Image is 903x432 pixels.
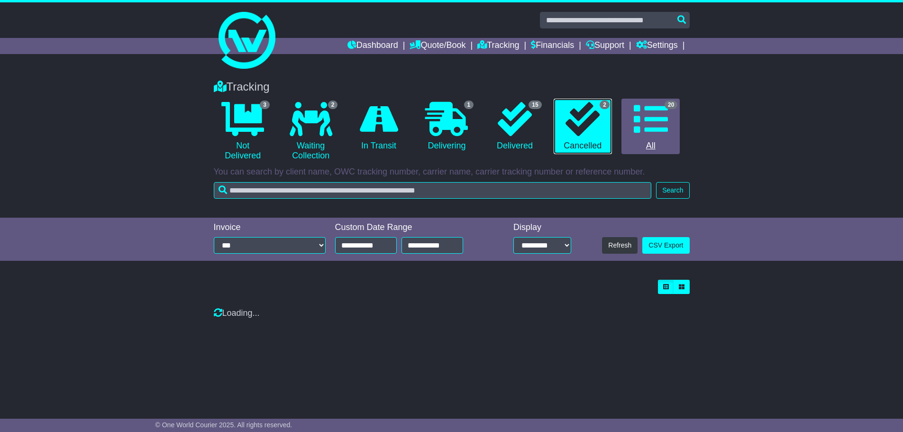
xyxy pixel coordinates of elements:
a: 15 Delivered [485,99,544,155]
a: Quote/Book [410,38,465,54]
span: 2 [600,101,610,109]
a: Support [586,38,624,54]
div: Custom Date Range [335,222,487,233]
span: 20 [665,101,677,109]
p: You can search by client name, OWC tracking number, carrier name, carrier tracking number or refe... [214,167,690,177]
a: Dashboard [347,38,398,54]
div: Display [513,222,571,233]
a: Settings [636,38,678,54]
span: © One World Courier 2025. All rights reserved. [155,421,292,429]
a: 20 All [621,99,680,155]
a: In Transit [349,99,408,155]
span: 2 [328,101,338,109]
a: Financials [531,38,574,54]
a: 2 Waiting Collection [282,99,340,165]
span: 3 [260,101,270,109]
button: Refresh [602,237,638,254]
button: Search [656,182,689,199]
div: Loading... [214,308,690,319]
a: CSV Export [642,237,689,254]
div: Tracking [209,80,694,94]
a: 2 Cancelled [554,99,612,155]
a: Tracking [477,38,519,54]
div: Invoice [214,222,326,233]
span: 15 [529,101,541,109]
a: 3 Not Delivered [214,99,272,165]
span: 1 [464,101,474,109]
a: 1 Delivering [418,99,476,155]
